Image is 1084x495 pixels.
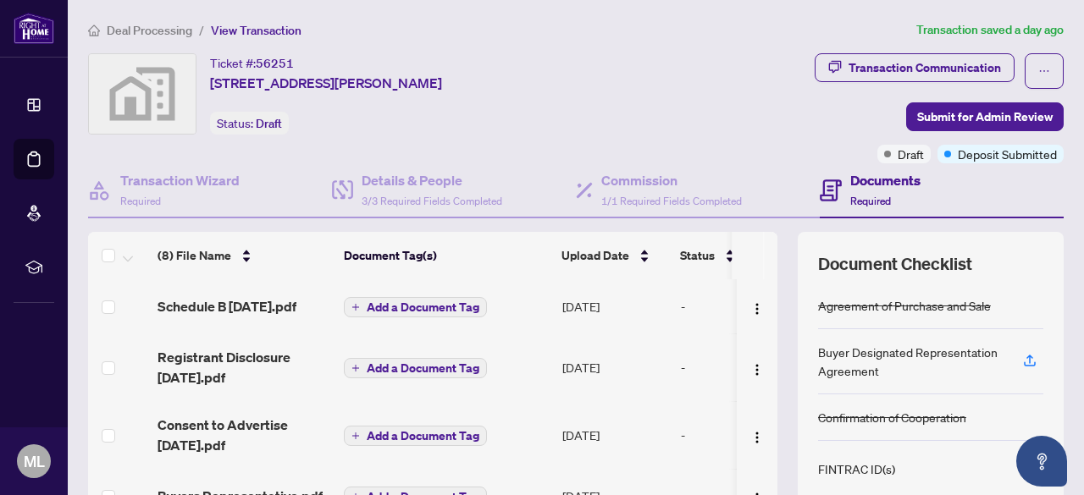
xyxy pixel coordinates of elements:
span: ML [24,449,45,473]
span: plus [351,364,360,372]
div: - [681,358,811,377]
span: Deal Processing [107,23,192,38]
span: plus [351,432,360,440]
button: Logo [744,421,771,448]
th: (8) File Name [151,232,337,279]
span: [STREET_ADDRESS][PERSON_NAME] [210,73,442,93]
button: Add a Document Tag [344,297,487,317]
img: Logo [750,431,764,444]
div: Ticket #: [210,53,294,73]
button: Transaction Communication [815,53,1015,82]
span: Upload Date [561,246,629,265]
span: 1/1 Required Fields Completed [601,195,742,207]
img: Logo [750,363,764,377]
article: Transaction saved a day ago [916,20,1064,40]
img: logo [14,13,54,44]
span: Draft [898,145,924,163]
span: Required [850,195,891,207]
span: Add a Document Tag [367,362,479,374]
div: - [681,426,811,444]
h4: Transaction Wizard [120,170,240,190]
span: Status [680,246,715,265]
h4: Details & People [362,170,502,190]
span: Consent to Advertise [DATE].pdf [158,415,330,455]
td: [DATE] [556,279,674,333]
h4: Commission [601,170,742,190]
div: Status: [210,112,289,135]
img: svg%3e [89,54,196,134]
th: Document Tag(s) [337,232,555,279]
span: Deposit Submitted [958,145,1057,163]
span: ellipsis [1038,65,1050,77]
span: Draft [256,116,282,131]
div: FINTRAC ID(s) [818,459,895,478]
div: - [681,297,811,316]
span: Registrant Disclosure [DATE].pdf [158,347,330,388]
span: Document Checklist [818,252,972,276]
th: Status [673,232,817,279]
div: Agreement of Purchase and Sale [818,296,991,315]
span: plus [351,303,360,311]
button: Add a Document Tag [344,358,487,378]
span: Add a Document Tag [367,430,479,442]
h4: Documents [850,170,921,190]
span: View Transaction [211,23,301,38]
span: home [88,25,100,36]
button: Open asap [1016,436,1067,487]
span: Submit for Admin Review [917,103,1053,130]
div: Transaction Communication [849,54,1001,81]
img: Logo [750,302,764,316]
td: [DATE] [556,401,674,469]
span: (8) File Name [158,246,231,265]
div: Buyer Designated Representation Agreement [818,343,1003,380]
span: 56251 [256,56,294,71]
button: Submit for Admin Review [906,102,1064,131]
span: Required [120,195,161,207]
button: Logo [744,293,771,320]
span: Schedule B [DATE].pdf [158,296,296,316]
button: Add a Document Tag [344,357,487,379]
button: Logo [744,354,771,381]
button: Add a Document Tag [344,296,487,318]
div: Confirmation of Cooperation [818,408,966,426]
td: [DATE] [556,333,674,401]
span: Add a Document Tag [367,301,479,313]
button: Add a Document Tag [344,426,487,446]
th: Upload Date [555,232,673,279]
li: / [199,20,204,40]
button: Add a Document Tag [344,425,487,447]
span: 3/3 Required Fields Completed [362,195,502,207]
